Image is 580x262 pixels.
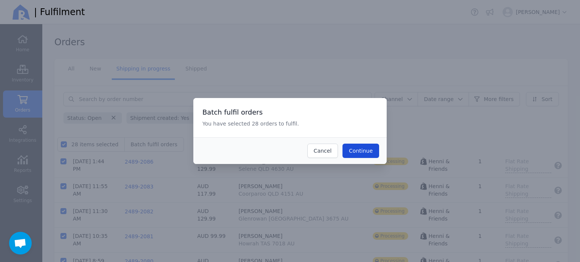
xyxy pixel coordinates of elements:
[342,144,379,158] button: Continue
[314,148,332,154] span: Cancel
[202,119,299,128] p: You have selected 28 orders to fulfil.
[307,144,338,158] button: Cancel
[349,148,373,154] span: Continue
[34,6,85,18] span: | Fulfilment
[202,107,299,118] h2: Batch fulfil orders
[9,232,32,254] div: Open chat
